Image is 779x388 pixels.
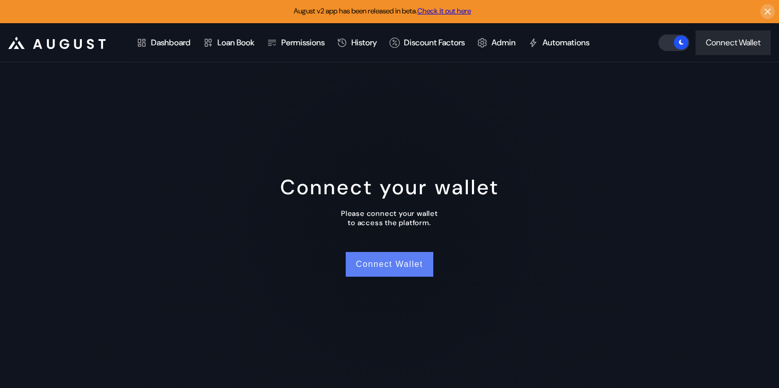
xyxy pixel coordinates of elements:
[130,24,197,62] a: Dashboard
[294,6,471,15] span: August v2 app has been released in beta.
[341,209,438,227] div: Please connect your wallet to access the platform.
[696,30,771,55] button: Connect Wallet
[351,37,377,48] div: History
[346,252,433,277] button: Connect Wallet
[151,37,191,48] div: Dashboard
[706,37,760,48] div: Connect Wallet
[522,24,596,62] a: Automations
[281,37,325,48] div: Permissions
[543,37,589,48] div: Automations
[217,37,255,48] div: Loan Book
[383,24,471,62] a: Discount Factors
[280,174,499,200] div: Connect your wallet
[197,24,261,62] a: Loan Book
[417,6,471,15] a: Check it out here
[471,24,522,62] a: Admin
[404,37,465,48] div: Discount Factors
[492,37,516,48] div: Admin
[331,24,383,62] a: History
[261,24,331,62] a: Permissions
